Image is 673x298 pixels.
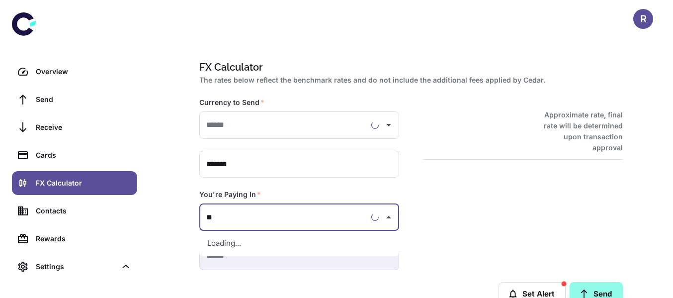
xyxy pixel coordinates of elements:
a: Rewards [12,227,137,251]
a: Contacts [12,199,137,223]
label: You're Paying In [199,190,261,199]
h6: Approximate rate, final rate will be determined upon transaction approval [533,109,623,153]
div: Receive [36,122,131,133]
div: Contacts [36,205,131,216]
div: Cards [36,150,131,161]
a: FX Calculator [12,171,137,195]
div: Settings [12,255,137,279]
button: Open [382,118,396,132]
a: Receive [12,115,137,139]
a: Send [12,88,137,111]
button: Close [382,210,396,224]
div: FX Calculator [36,178,131,189]
label: Currency to Send [199,98,264,107]
button: R [633,9,653,29]
div: Loading... [199,231,399,256]
div: Overview [36,66,131,77]
h1: FX Calculator [199,60,619,75]
div: Settings [36,261,116,272]
div: Rewards [36,233,131,244]
a: Overview [12,60,137,84]
div: Send [36,94,131,105]
a: Cards [12,143,137,167]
